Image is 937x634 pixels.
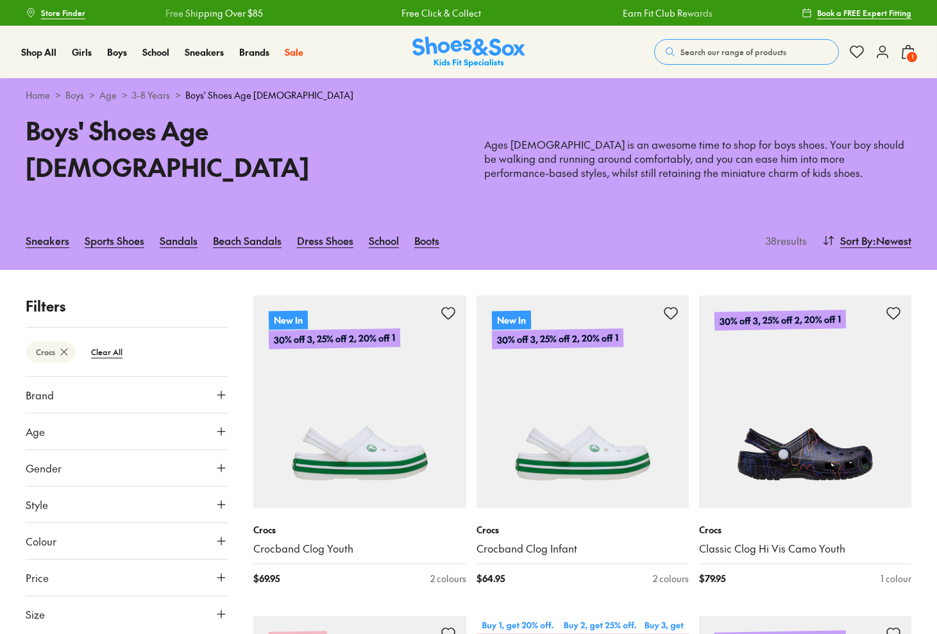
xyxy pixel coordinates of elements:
button: Size [26,596,228,632]
span: Colour [26,533,56,549]
a: Sports Shoes [85,226,144,254]
btn: Clear All [81,340,133,363]
a: Sandals [160,226,198,254]
div: 1 colour [881,572,911,585]
p: New In [269,310,308,330]
span: Sort By [840,233,873,248]
span: Shop All [21,46,56,58]
a: Free Shipping Over $85 [165,6,263,20]
span: Price [26,570,49,585]
span: Boys' Shoes Age [DEMOGRAPHIC_DATA] [185,88,353,102]
img: SNS_Logo_Responsive.svg [412,37,525,68]
p: 30% off 3, 25% off 2, 20% off 1 [491,328,623,349]
a: Earn Fit Club Rewards [623,6,713,20]
a: Boots [414,226,439,254]
button: 1 [900,38,916,66]
span: Brand [26,387,54,403]
a: 30% off 3, 25% off 2, 20% off 1 [699,296,911,508]
button: Colour [26,523,228,559]
a: Crocband Clog Infant [477,542,689,556]
p: 30% off 3, 25% off 2, 20% off 1 [714,310,846,331]
span: Girls [72,46,92,58]
span: Brands [239,46,269,58]
button: Style [26,487,228,522]
a: Sneakers [185,46,224,59]
span: Sneakers [185,46,224,58]
div: 2 colours [430,572,466,585]
a: Beach Sandals [213,226,282,254]
span: Book a FREE Expert Fitting [817,7,911,19]
a: Book a FREE Expert Fitting [802,1,911,24]
a: Girls [72,46,92,59]
a: Dress Shoes [297,226,353,254]
span: Style [26,497,48,512]
a: Free Click & Collect [401,6,481,20]
btn: Crocs [26,342,76,362]
h1: Boys' Shoes Age [DEMOGRAPHIC_DATA] [26,112,453,185]
span: $ 69.95 [253,572,280,585]
a: Store Finder [26,1,85,24]
button: Age [26,413,228,449]
button: Search our range of products [654,39,839,65]
span: 1 [906,51,918,63]
span: Sale [285,46,303,58]
span: : Newest [873,233,911,248]
a: Boys [107,46,127,59]
p: 30% off 3, 25% off 2, 20% off 1 [269,328,400,349]
a: Brands [239,46,269,59]
span: School [142,46,169,58]
a: Age [99,88,117,102]
a: New In30% off 3, 25% off 2, 20% off 1 [477,296,689,508]
span: Store Finder [41,7,85,19]
span: $ 64.95 [477,572,505,585]
p: Crocs [699,523,911,537]
a: School [369,226,399,254]
a: Sale [285,46,303,59]
p: New In [491,310,530,330]
div: > > > > [26,88,911,102]
span: Gender [26,460,62,476]
a: Shop All [21,46,56,59]
p: Filters [26,296,228,317]
button: Price [26,560,228,596]
span: $ 79.95 [699,572,725,585]
p: 38 results [761,233,807,248]
a: 3-8 Years [132,88,170,102]
div: 2 colours [653,572,689,585]
button: Sort By:Newest [822,226,911,254]
span: Boys [107,46,127,58]
a: Crocband Clog Youth [253,542,466,556]
a: Home [26,88,50,102]
a: Boys [65,88,84,102]
p: Crocs [253,523,466,537]
span: Size [26,606,45,622]
span: Search our range of products [680,46,786,58]
a: Classic Clog Hi Vis Camo Youth [699,542,911,556]
button: Gender [26,450,228,486]
a: Sneakers [26,226,69,254]
a: School [142,46,169,59]
a: Shoes & Sox [412,37,525,68]
a: New In30% off 3, 25% off 2, 20% off 1 [253,296,466,508]
p: Ages [DEMOGRAPHIC_DATA] is an awesome time to shop for boys shoes. Your boy should be walking and... [484,138,912,180]
span: Age [26,424,45,439]
p: Crocs [477,523,689,537]
button: Brand [26,377,228,413]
